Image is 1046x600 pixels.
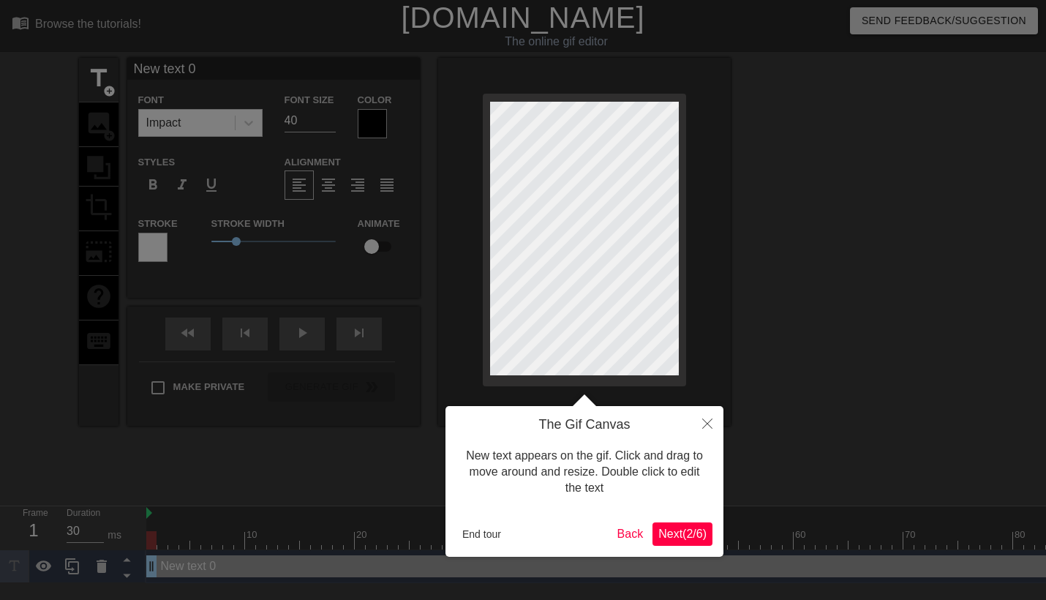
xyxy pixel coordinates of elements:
button: Next [652,522,712,546]
button: Close [691,406,723,440]
button: End tour [456,523,507,545]
button: Back [612,522,650,546]
h4: The Gif Canvas [456,417,712,433]
div: New text appears on the gif. Click and drag to move around and resize. Double click to edit the text [456,433,712,511]
span: Next ( 2 / 6 ) [658,528,707,540]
